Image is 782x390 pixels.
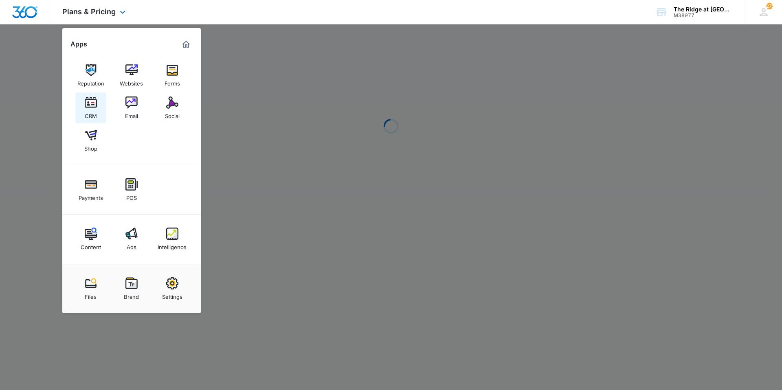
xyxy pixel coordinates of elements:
span: 272 [766,3,773,9]
div: POS [126,191,137,201]
h2: Apps [70,40,87,48]
div: Websites [120,76,143,87]
a: POS [116,174,147,205]
div: Brand [124,289,139,300]
a: Payments [75,174,106,205]
a: Websites [116,60,147,91]
div: Content [81,240,101,250]
a: Brand [116,273,147,304]
div: Ads [127,240,136,250]
div: account id [674,13,733,18]
a: Files [75,273,106,304]
a: Reputation [75,60,106,91]
a: Forms [157,60,188,91]
div: notifications count [766,3,773,9]
div: Files [85,289,97,300]
a: Ads [116,223,147,254]
div: CRM [85,109,97,119]
div: Email [125,109,138,119]
a: Marketing 360® Dashboard [180,38,193,51]
div: account name [674,6,733,13]
div: Reputation [77,76,104,87]
div: Payments [79,191,103,201]
div: Settings [162,289,182,300]
div: Forms [165,76,180,87]
span: Plans & Pricing [62,7,116,16]
a: Social [157,92,188,123]
a: CRM [75,92,106,123]
div: Intelligence [158,240,187,250]
a: Shop [75,125,106,156]
a: Settings [157,273,188,304]
a: Email [116,92,147,123]
a: Intelligence [157,223,188,254]
div: Social [165,109,180,119]
a: Content [75,223,106,254]
div: Shop [84,141,97,152]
